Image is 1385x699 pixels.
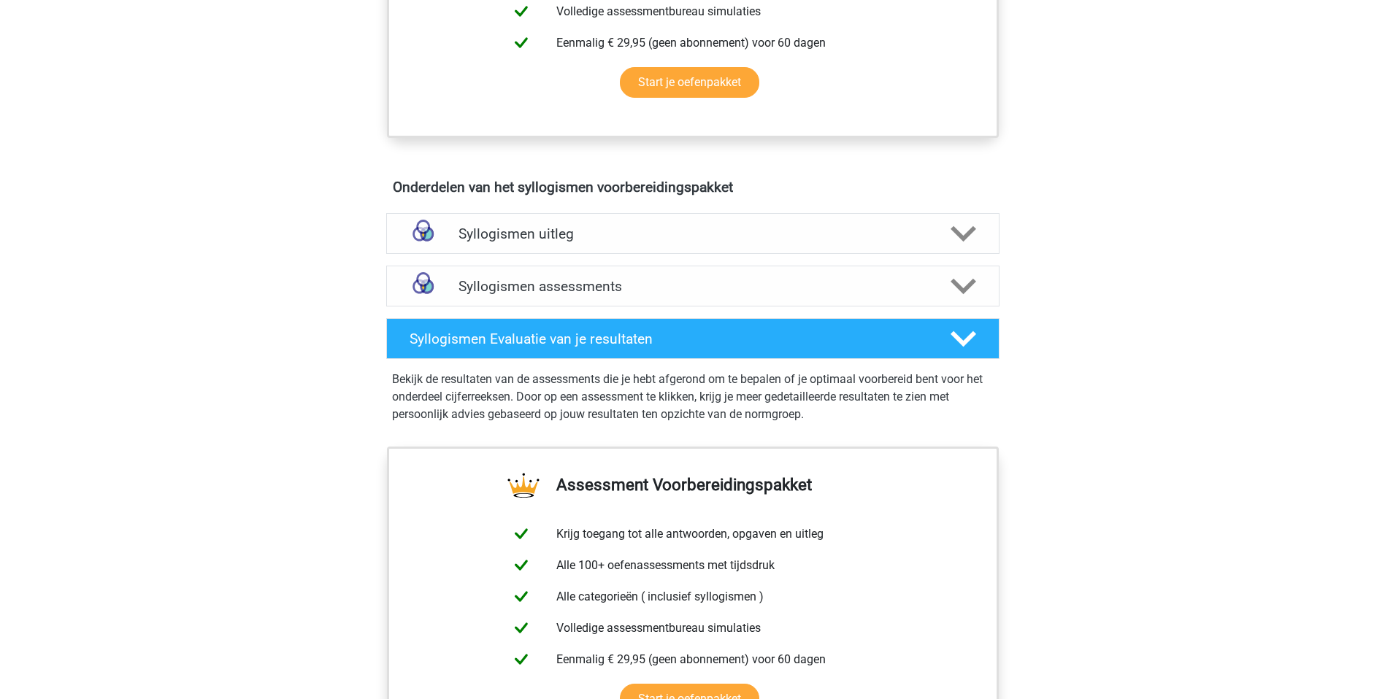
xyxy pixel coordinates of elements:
[410,331,927,347] h4: Syllogismen Evaluatie van je resultaten
[459,278,927,295] h4: Syllogismen assessments
[404,268,442,305] img: syllogismen assessments
[620,67,759,98] a: Start je oefenpakket
[393,179,993,196] h4: Onderdelen van het syllogismen voorbereidingspakket
[380,318,1005,359] a: Syllogismen Evaluatie van je resultaten
[380,266,1005,306] a: assessments Syllogismen assessments
[459,225,927,242] h4: Syllogismen uitleg
[392,371,994,423] p: Bekijk de resultaten van de assessments die je hebt afgerond om te bepalen of je optimaal voorber...
[404,215,442,252] img: syllogismen uitleg
[380,213,1005,254] a: uitleg Syllogismen uitleg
